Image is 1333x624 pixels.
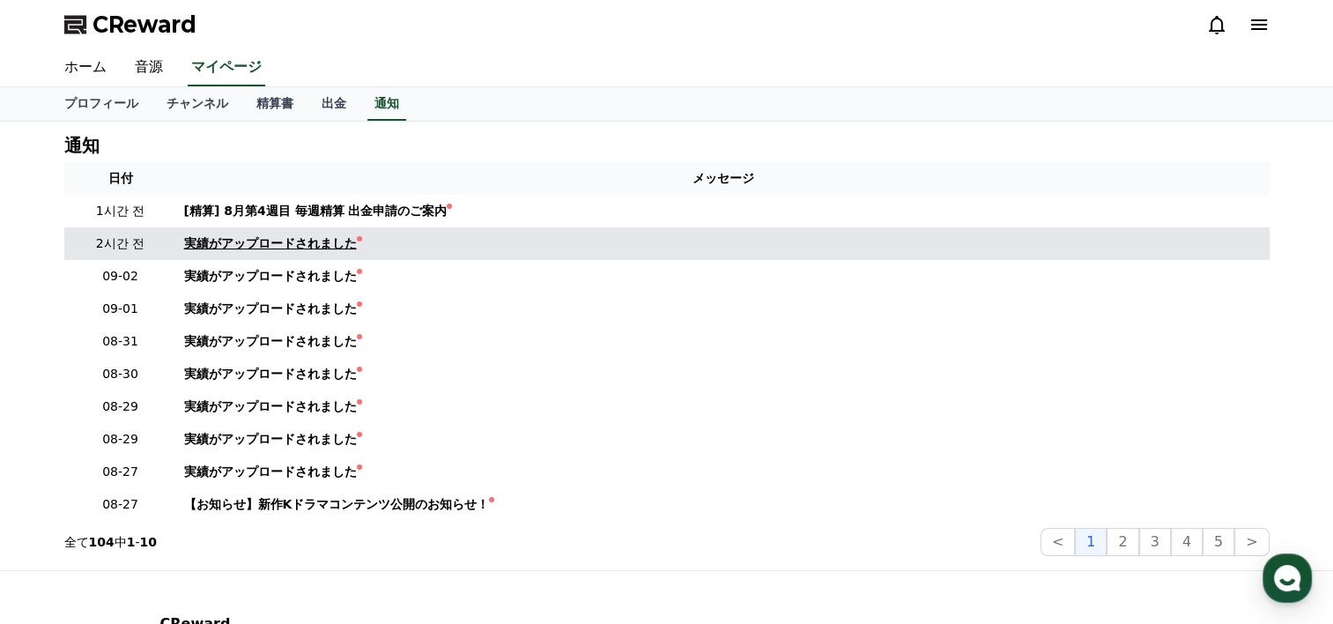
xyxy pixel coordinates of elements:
[184,463,357,481] div: 実績がアップロードされました
[184,267,357,286] div: 実績がアップロードされました
[184,234,357,253] div: 実績がアップロードされました
[71,202,170,220] p: 1시간 전
[1107,528,1138,556] button: 2
[184,495,1263,514] a: 【お知らせ】新作Kドラマコンテンツ公開のお知らせ！
[184,365,1263,383] a: 実績がアップロードされました
[1234,528,1269,556] button: >
[184,365,357,383] div: 実績がアップロードされました
[184,463,1263,481] a: 実績がアップロードされました
[184,267,1263,286] a: 実績がアップロードされました
[71,397,170,416] p: 08-29
[50,49,121,86] a: ホーム
[152,87,242,121] a: チャンネル
[1171,528,1203,556] button: 4
[127,535,136,549] strong: 1
[184,397,1263,416] a: 実績がアップロードされました
[71,495,170,514] p: 08-27
[64,162,177,195] th: 日付
[71,332,170,351] p: 08-31
[93,11,196,39] span: CReward
[71,234,170,253] p: 2시간 전
[71,300,170,318] p: 09-01
[121,49,177,86] a: 音源
[64,533,158,551] p: 全て 中 -
[140,535,157,549] strong: 10
[184,300,357,318] div: 実績がアップロードされました
[184,332,1263,351] a: 実績がアップロードされました
[64,136,100,155] h4: 通知
[184,397,357,416] div: 実績がアップロードされました
[184,332,357,351] div: 実績がアップロードされました
[184,430,1263,449] a: 実績がアップロードされました
[184,300,1263,318] a: 実績がアップロードされました
[45,504,76,518] span: Home
[146,505,198,519] span: Messages
[5,478,116,522] a: Home
[1203,528,1234,556] button: 5
[184,430,357,449] div: 実績がアップロードされました
[89,535,115,549] strong: 104
[64,11,196,39] a: CReward
[184,495,490,514] div: 【お知らせ】新作Kドラマコンテンツ公開のお知らせ！
[116,478,227,522] a: Messages
[261,504,304,518] span: Settings
[1075,528,1107,556] button: 1
[1139,528,1171,556] button: 3
[184,234,1263,253] a: 実績がアップロードされました
[242,87,307,121] a: 精算書
[307,87,360,121] a: 出金
[71,463,170,481] p: 08-27
[1040,528,1075,556] button: <
[367,87,406,121] a: 通知
[227,478,338,522] a: Settings
[188,49,265,86] a: マイページ
[50,87,152,121] a: プロフィール
[184,202,1263,220] a: [精算] 8月第4週目 毎週精算 出金申請のご案内
[177,162,1270,195] th: メッセージ
[71,267,170,286] p: 09-02
[71,365,170,383] p: 08-30
[71,430,170,449] p: 08-29
[184,202,448,220] div: [精算] 8月第4週目 毎週精算 出金申請のご案内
